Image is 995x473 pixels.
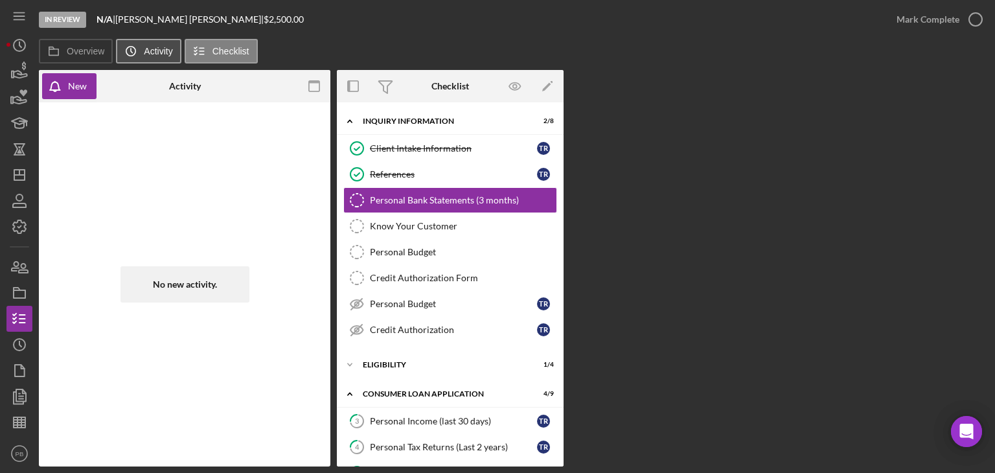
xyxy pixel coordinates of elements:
div: Checklist [431,81,469,91]
div: Know Your Customer [370,221,556,231]
a: Personal Budgettr [343,291,557,317]
b: N/A [97,14,113,25]
label: Activity [144,46,172,56]
a: Credit Authorizationtr [343,317,557,343]
div: Credit Authorization [370,325,537,335]
div: Personal Bank Statements (3 months) [370,195,556,205]
div: Personal Tax Returns (Last 2 years) [370,442,537,452]
div: Personal Income (last 30 days) [370,416,537,426]
div: t r [537,168,550,181]
a: 4Personal Tax Returns (Last 2 years)tr [343,434,557,460]
tspan: 3 [355,417,359,425]
a: Referencestr [343,161,557,187]
div: Inquiry Information [363,117,521,125]
div: t r [537,142,550,155]
button: PB [6,441,32,467]
text: PB [16,450,24,457]
button: Overview [39,39,113,63]
div: t r [537,415,550,428]
a: Know Your Customer [343,213,557,239]
div: Consumer Loan Application [363,390,521,398]
div: 2 / 8 [531,117,554,125]
div: t r [537,441,550,454]
button: Checklist [185,39,258,63]
div: Activity [169,81,201,91]
a: Personal Budget [343,239,557,265]
div: New [68,73,87,99]
div: Mark Complete [897,6,959,32]
div: [PERSON_NAME] [PERSON_NAME] | [115,14,264,25]
div: Client Intake Information [370,143,537,154]
div: 4 / 9 [531,390,554,398]
div: References [370,169,537,179]
div: Eligibility [363,361,521,369]
div: Open Intercom Messenger [951,416,982,447]
div: t r [537,297,550,310]
button: New [42,73,97,99]
button: Activity [116,39,181,63]
a: 3Personal Income (last 30 days)tr [343,408,557,434]
div: Credit Authorization Form [370,273,556,283]
div: No new activity. [120,266,249,303]
div: t r [537,323,550,336]
a: Client Intake Informationtr [343,135,557,161]
label: Checklist [212,46,249,56]
div: $2,500.00 [264,14,308,25]
tspan: 4 [355,443,360,451]
a: Personal Bank Statements (3 months) [343,187,557,213]
div: | [97,14,115,25]
a: Credit Authorization Form [343,265,557,291]
div: 1 / 4 [531,361,554,369]
div: Personal Budget [370,247,556,257]
button: Mark Complete [884,6,989,32]
label: Overview [67,46,104,56]
div: Personal Budget [370,299,537,309]
div: In Review [39,12,86,28]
